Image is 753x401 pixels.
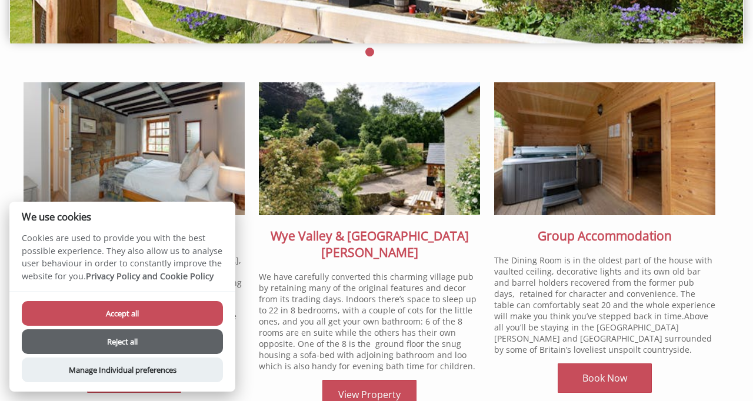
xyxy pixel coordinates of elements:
[558,363,652,393] a: Book Now
[86,270,214,282] a: Privacy Policy and Cookie Policy
[259,228,480,260] h2: Wye Valley & [GEOGRAPHIC_DATA][PERSON_NAME]
[22,301,223,326] button: Accept all
[494,255,715,355] p: The Dining Room is in the oldest part of the house with vaulted ceiling, decorative lights and it...
[22,357,223,382] button: Manage Individual preferences
[494,228,715,244] h2: Group Accommodation
[9,211,235,222] h2: We use cookies
[9,232,235,291] p: Cookies are used to provide you with the best possible experience. They also allow us to analyse ...
[259,271,480,372] p: We have carefully converted this charming village pub by retaining many of the original features ...
[22,329,223,354] button: Reject all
